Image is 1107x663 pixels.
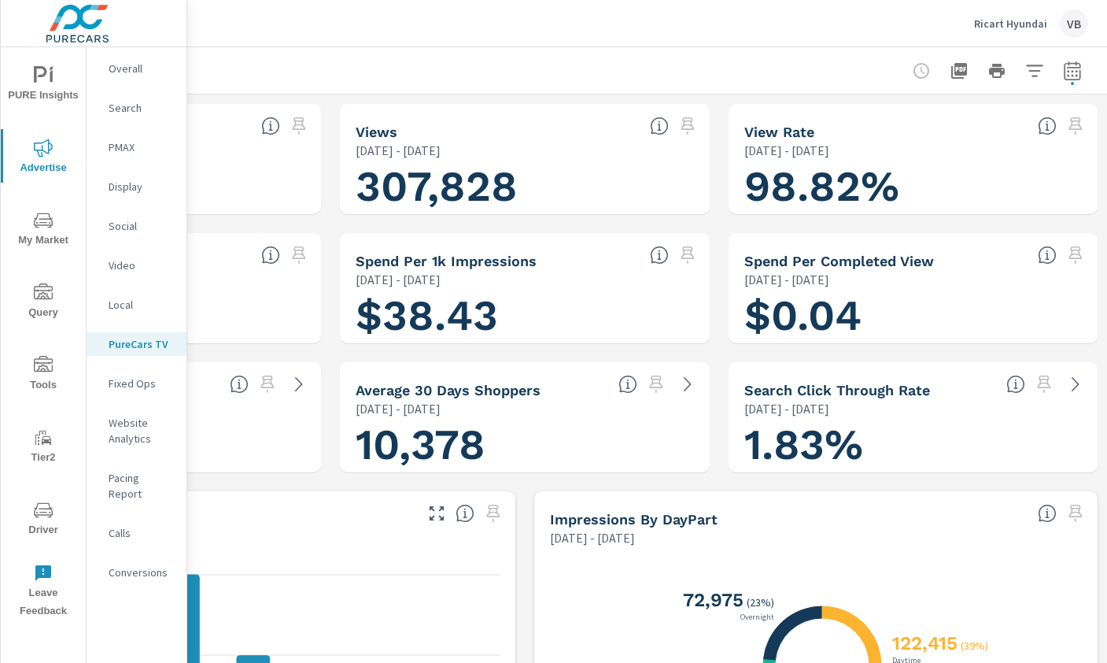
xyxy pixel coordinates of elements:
[744,418,1082,472] h1: 1.83%
[87,466,186,506] div: Pacing Report
[1,47,86,627] div: nav menu
[261,117,280,135] span: Number of times your connected TV ad was presented to a user. [Source: This data is provided by t...
[974,17,1047,31] p: Ricart Hyundai
[356,270,441,289] p: [DATE] - [DATE]
[680,589,744,611] h3: 72,975
[1060,9,1088,38] div: VB
[87,411,186,450] div: Website Analytics
[6,501,81,539] span: Driver
[1063,372,1088,397] a: See more details in report
[255,372,280,397] span: Select a preset date range to save this widget
[356,160,693,213] h1: 307,828
[1031,372,1057,397] span: Select a preset date range to save this widget
[109,179,174,194] p: Display
[87,254,186,277] div: Video
[675,243,700,268] span: Select a preset date range to save this widget
[356,124,397,140] h5: Views
[109,297,174,313] p: Local
[481,501,506,526] span: Select a preset date range to save this widget
[1063,243,1088,268] span: Select a preset date range to save this widget
[889,632,958,654] h3: 122,415
[943,55,975,87] button: "Export Report to PDF"
[109,100,174,116] p: Search
[618,375,637,394] span: A rolling 30 day total of daily Shoppers on the dealership website, averaged over the selected da...
[6,66,81,105] span: PURE Insights
[744,124,814,140] h5: View Rate
[356,418,693,472] h1: 10,378
[87,372,186,395] div: Fixed Ops
[1038,246,1057,265] span: Total spend per 1,000 impressions. [Source: This data is provided by the video advertising platform]
[1019,55,1050,87] button: Apply Filters
[286,243,312,268] span: Select a preset date range to save this widget
[1057,55,1088,87] button: Select Date Range
[744,382,930,398] h5: Search Click Through Rate
[109,415,174,446] p: Website Analytics
[87,561,186,584] div: Conversions
[650,117,669,135] span: Number of times your connected TV ad was viewed completely by a user. [Source: This data is provi...
[356,382,541,398] h5: Average 30 Days Shoppers
[87,293,186,317] div: Local
[109,525,174,541] p: Calls
[87,175,186,198] div: Display
[87,332,186,356] div: PureCars TV
[650,246,669,265] span: Total spend per 1,000 impressions. [Source: This data is provided by the video advertising platform]
[644,372,669,397] span: Select a preset date range to save this widget
[747,595,777,609] p: ( 23% )
[286,113,312,139] span: Select a preset date range to save this widget
[109,257,174,273] p: Video
[961,639,991,653] p: ( 39% )
[744,141,829,160] p: [DATE] - [DATE]
[356,399,441,418] p: [DATE] - [DATE]
[109,470,174,502] p: Pacing Report
[1063,113,1088,139] span: Select a preset date range to save this widget
[6,139,81,177] span: Advertise
[286,372,312,397] a: See more details in report
[6,211,81,250] span: My Market
[744,289,1082,343] h1: $0.04
[737,613,777,621] p: Overnight
[1038,117,1057,135] span: Percentage of Impressions where the ad was viewed completely. “Impressions” divided by “Views”. [...
[456,504,474,523] span: The number of impressions, broken down by the day of the week they occurred.
[261,246,280,265] span: Cost of your connected TV ad campaigns. [Source: This data is provided by the video advertising p...
[356,253,537,269] h5: Spend Per 1k Impressions
[6,564,81,620] span: Leave Feedback
[550,528,635,547] p: [DATE] - [DATE]
[744,160,1082,213] h1: 98.82%
[87,214,186,238] div: Social
[109,61,174,76] p: Overall
[87,135,186,159] div: PMAX
[109,376,174,391] p: Fixed Ops
[6,356,81,394] span: Tools
[1038,504,1057,523] span: Only DoubleClick Video impressions can be broken down by time of day.
[6,283,81,322] span: Query
[109,139,174,155] p: PMAX
[109,565,174,580] p: Conversions
[675,372,700,397] a: See more details in report
[744,270,829,289] p: [DATE] - [DATE]
[87,521,186,545] div: Calls
[6,428,81,467] span: Tier2
[1063,501,1088,526] span: Select a preset date range to save this widget
[550,511,718,528] h5: Impressions by DayPart
[424,501,449,526] button: Make Fullscreen
[981,55,1013,87] button: Print Report
[356,289,693,343] h1: $38.43
[230,375,249,394] span: Unique website visitors over the selected time period. [Source: Website Analytics]
[744,253,934,269] h5: Spend Per Completed View
[87,57,186,80] div: Overall
[675,113,700,139] span: Select a preset date range to save this widget
[356,141,441,160] p: [DATE] - [DATE]
[1006,375,1025,394] span: Percentage of users who viewed your campaigns who clicked through to your website. For example, i...
[87,96,186,120] div: Search
[744,399,829,418] p: [DATE] - [DATE]
[109,218,174,234] p: Social
[109,336,174,352] p: PureCars TV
